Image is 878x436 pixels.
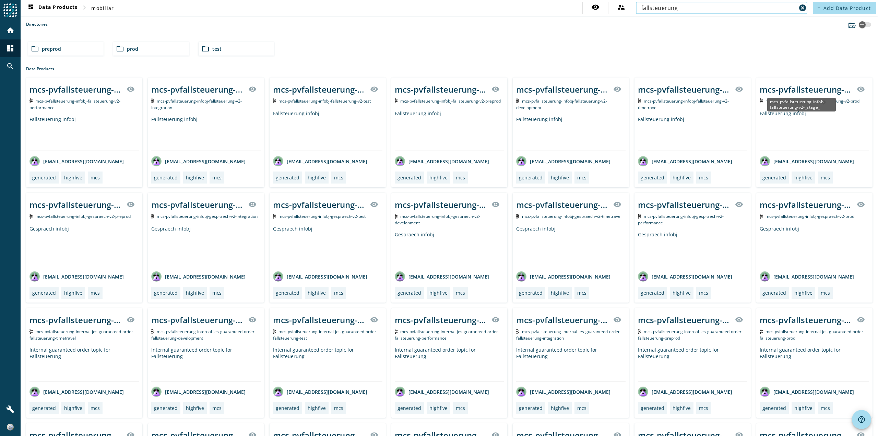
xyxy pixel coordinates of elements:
[42,46,61,52] span: preprod
[760,271,770,282] img: avatar
[429,405,448,411] div: highfive
[760,84,853,95] div: mcs-pvfallsteuerung-infobj-fallsteuerung-v2-_stage_
[29,271,124,282] div: [EMAIL_ADDRESS][DOMAIN_NAME]
[395,98,398,103] img: Kafka Topic: mcs-pvfallsteuerung-infobj-fallsteuerung-v2-preprod
[273,387,367,397] div: [EMAIL_ADDRESS][DOMAIN_NAME]
[127,200,135,209] mat-icon: visibility
[516,271,526,282] img: avatar
[278,98,371,104] span: Kafka Topic: mcs-pvfallsteuerung-infobj-fallsteuerung-v2-test
[395,346,504,381] div: Internal guaranteed order topic for Fallsteuerung
[395,231,504,266] div: Gespraech infobj
[64,290,82,296] div: highfive
[395,271,489,282] div: [EMAIL_ADDRESS][DOMAIN_NAME]
[516,387,610,397] div: [EMAIL_ADDRESS][DOMAIN_NAME]
[273,199,366,210] div: mcs-pvfallsteuerung-infobj-gespraech-v2-_stage_
[29,116,139,151] div: Fallsteuerung infobj
[760,214,763,219] img: Kafka Topic: mcs-pvfallsteuerung-infobj-gespraech-v2-prod
[760,346,869,381] div: Internal guaranteed order topic for Fallsteuerung
[334,174,343,181] div: mcs
[395,213,480,226] span: Kafka Topic: mcs-pvfallsteuerung-infobj-gespraech-v2-development
[273,329,276,334] img: Kafka Topic: mcs-pvfallsteuerung-internal-jes-guaranteed-order-fallsteuerung-test
[64,405,82,411] div: highfive
[273,156,367,166] div: [EMAIL_ADDRESS][DOMAIN_NAME]
[29,387,40,397] img: avatar
[29,156,40,166] img: avatar
[273,98,276,103] img: Kafka Topic: mcs-pvfallsteuerung-infobj-fallsteuerung-v2-test
[3,3,17,17] img: spoud-logo.svg
[794,290,812,296] div: highfive
[212,174,222,181] div: mcs
[516,329,621,341] span: Kafka Topic: mcs-pvfallsteuerung-internal-jes-guaranteed-order-fallsteuerung-integration
[151,156,246,166] div: [EMAIL_ADDRESS][DOMAIN_NAME]
[91,5,114,11] span: mobiliar
[334,405,343,411] div: mcs
[248,316,257,324] mat-icon: visibility
[577,405,586,411] div: mcs
[273,329,378,341] span: Kafka Topic: mcs-pvfallsteuerung-internal-jes-guaranteed-order-fallsteuerung-test
[151,199,244,210] div: mcs-pvfallsteuerung-infobj-gespraech-v2-_stage_
[186,405,204,411] div: highfive
[638,199,731,210] div: mcs-pvfallsteuerung-infobj-gespraech-v2-_stage_
[278,213,366,219] span: Kafka Topic: mcs-pvfallsteuerung-infobj-gespraech-v2-test
[154,174,178,181] div: generated
[29,314,122,326] div: mcs-pvfallsteuerung-internal-jes-guaranteed-order-fallsteuerung-_stage_
[760,98,763,103] img: Kafka Topic: mcs-pvfallsteuerung-infobj-fallsteuerung-v2-prod
[798,3,807,13] button: Clear
[641,4,796,12] input: Search (% or * for wildcards)
[516,98,607,110] span: Kafka Topic: mcs-pvfallsteuerung-infobj-fallsteuerung-v2-development
[395,271,405,282] img: avatar
[151,387,162,397] img: avatar
[767,98,836,111] div: mcs-pvfallsteuerung-infobj-fallsteuerung-v2-_stage_
[273,156,283,166] img: avatar
[32,405,56,411] div: generated
[151,271,246,282] div: [EMAIL_ADDRESS][DOMAIN_NAME]
[638,98,641,103] img: Kafka Topic: mcs-pvfallsteuerung-infobj-fallsteuerung-v2-timetravel
[638,214,641,219] img: Kafka Topic: mcs-pvfallsteuerung-infobj-gespraech-v2-performance
[308,290,326,296] div: highfive
[29,156,124,166] div: [EMAIL_ADDRESS][DOMAIN_NAME]
[456,174,465,181] div: mcs
[273,387,283,397] img: avatar
[151,346,261,381] div: Internal guaranteed order topic for Fallsteuerung
[735,200,743,209] mat-icon: visibility
[151,387,246,397] div: [EMAIL_ADDRESS][DOMAIN_NAME]
[398,405,421,411] div: generated
[154,405,178,411] div: generated
[32,174,56,181] div: generated
[273,271,367,282] div: [EMAIL_ADDRESS][DOMAIN_NAME]
[821,405,830,411] div: mcs
[813,2,876,14] button: Add Data Product
[154,290,178,296] div: generated
[91,174,100,181] div: mcs
[760,329,763,334] img: Kafka Topic: mcs-pvfallsteuerung-internal-jes-guaranteed-order-fallsteuerung-prod
[29,84,122,95] div: mcs-pvfallsteuerung-infobj-fallsteuerung-v2-_stage_
[395,329,500,341] span: Kafka Topic: mcs-pvfallsteuerung-internal-jes-guaranteed-order-fallsteuerung-performance
[638,271,648,282] img: avatar
[398,290,421,296] div: generated
[641,174,664,181] div: generated
[29,214,33,219] img: Kafka Topic: mcs-pvfallsteuerung-infobj-gespraech-v2-preprod
[127,85,135,93] mat-icon: visibility
[673,405,691,411] div: highfive
[32,290,56,296] div: generated
[766,213,854,219] span: Kafka Topic: mcs-pvfallsteuerung-infobj-gespraech-v2-prod
[395,387,405,397] img: avatar
[638,98,729,110] span: Kafka Topic: mcs-pvfallsteuerung-infobj-fallsteuerung-v2-timetravel
[516,116,626,151] div: Fallsteuerung infobj
[735,316,743,324] mat-icon: visibility
[127,46,138,52] span: prod
[273,346,382,381] div: Internal guaranteed order topic for Fallsteuerung
[762,290,786,296] div: generated
[760,329,865,341] span: Kafka Topic: mcs-pvfallsteuerung-internal-jes-guaranteed-order-fallsteuerung-prod
[6,62,14,70] mat-icon: search
[248,200,257,209] mat-icon: visibility
[857,316,865,324] mat-icon: visibility
[821,174,830,181] div: mcs
[766,98,859,104] span: Kafka Topic: mcs-pvfallsteuerung-infobj-fallsteuerung-v2-prod
[151,329,256,341] span: Kafka Topic: mcs-pvfallsteuerung-internal-jes-guaranteed-order-fallsteuerung-development
[29,225,139,266] div: Gespraech infobj
[151,271,162,282] img: avatar
[638,329,743,341] span: Kafka Topic: mcs-pvfallsteuerung-internal-jes-guaranteed-order-fallsteuerung-preprod
[24,2,80,14] button: Data Products
[29,329,134,341] span: Kafka Topic: mcs-pvfallsteuerung-internal-jes-guaranteed-order-fallsteuerung-timetravel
